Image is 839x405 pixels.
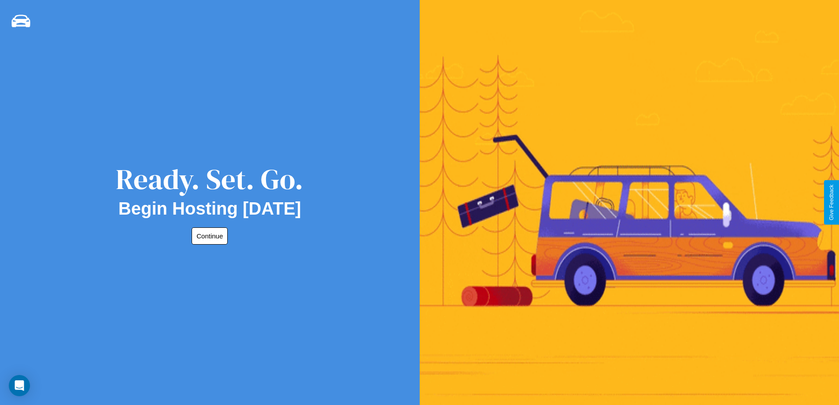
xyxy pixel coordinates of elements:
[116,160,303,199] div: Ready. Set. Go.
[9,375,30,396] div: Open Intercom Messenger
[828,185,835,220] div: Give Feedback
[192,227,228,245] button: Continue
[118,199,301,219] h2: Begin Hosting [DATE]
